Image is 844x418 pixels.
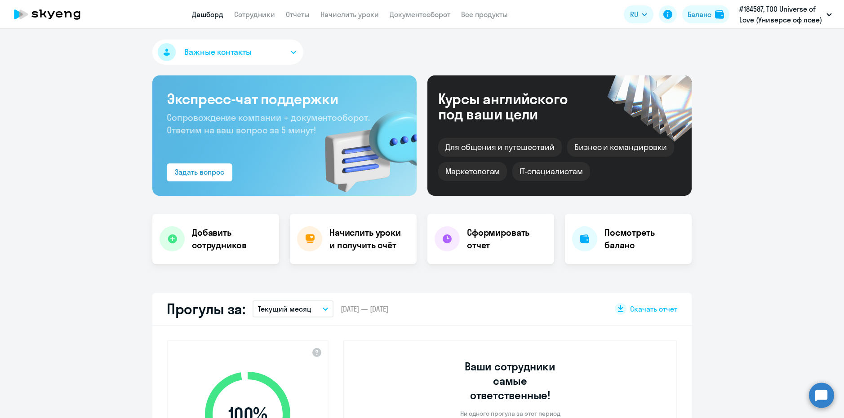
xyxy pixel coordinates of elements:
[630,304,677,314] span: Скачать отчет
[390,10,450,19] a: Документооборот
[167,300,245,318] h2: Прогулы за:
[167,112,370,136] span: Сопровождение компании + документооборот. Ответим на ваш вопрос за 5 минут!
[467,226,547,251] h4: Сформировать отчет
[688,9,711,20] div: Баланс
[735,4,836,25] button: #184587, ТОО Universe of Love (Универсе оф лове)
[320,10,379,19] a: Начислить уроки
[453,359,568,402] h3: Ваши сотрудники самые ответственные!
[253,300,333,317] button: Текущий месяц
[152,40,303,65] button: Важные контакты
[438,162,507,181] div: Маркетологам
[167,163,232,181] button: Задать вопрос
[234,10,275,19] a: Сотрудники
[175,167,224,177] div: Задать вопрос
[341,304,388,314] span: [DATE] — [DATE]
[567,138,674,157] div: Бизнес и командировки
[312,95,417,196] img: bg-img
[438,91,592,122] div: Курсы английского под ваши цели
[192,226,272,251] h4: Добавить сотрудников
[739,4,823,25] p: #184587, ТОО Universe of Love (Универсе оф лове)
[682,5,729,23] button: Балансbalance
[512,162,590,181] div: IT-специалистам
[438,138,562,157] div: Для общения и путешествий
[624,5,653,23] button: RU
[167,90,402,108] h3: Экспресс-чат поддержки
[604,226,684,251] h4: Посмотреть баланс
[258,304,311,314] p: Текущий месяц
[192,10,223,19] a: Дашборд
[286,10,310,19] a: Отчеты
[184,46,252,58] span: Важные контакты
[461,10,508,19] a: Все продукты
[715,10,724,19] img: balance
[630,9,638,20] span: RU
[460,409,560,418] p: Ни одного прогула за этот период
[329,226,408,251] h4: Начислить уроки и получить счёт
